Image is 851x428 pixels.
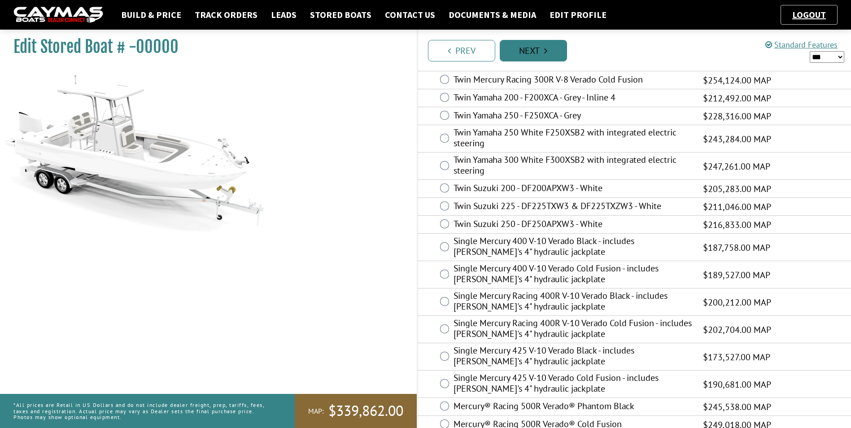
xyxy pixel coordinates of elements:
[703,160,770,173] span: $247,261.00 MAP
[454,110,692,123] label: Twin Yamaha 250 - F250XCA - Grey
[13,37,394,57] h1: Edit Stored Boat # -00000
[308,406,324,416] span: MAP:
[444,9,541,21] a: Documents & Media
[328,402,403,420] span: $339,862.00
[703,74,771,87] span: $254,124.00 MAP
[295,394,417,428] a: MAP:$339,862.00
[380,9,440,21] a: Contact Us
[454,201,692,214] label: Twin Suzuki 225 - DF225TXW3 & DF225TXZW3 - White
[788,9,830,20] a: Logout
[703,92,771,105] span: $212,492.00 MAP
[703,241,770,254] span: $187,758.00 MAP
[500,40,567,61] a: Next
[454,401,692,414] label: Mercury® Racing 500R Verado® Phantom Black
[454,236,692,259] label: Single Mercury 400 V-10 Verado Black - includes [PERSON_NAME]'s 4" hydraulic jackplate
[454,183,692,196] label: Twin Suzuki 200 - DF200APXW3 - White
[703,296,771,309] span: $200,212.00 MAP
[454,92,692,105] label: Twin Yamaha 200 - F200XCA - Grey - Inline 4
[454,318,692,341] label: Single Mercury Racing 400R V-10 Verado Cold Fusion - includes [PERSON_NAME]'s 4" hydraulic jackplate
[703,400,771,414] span: $245,538.00 MAP
[703,350,770,364] span: $173,527.00 MAP
[454,372,692,396] label: Single Mercury 425 V-10 Verado Cold Fusion - includes [PERSON_NAME]'s 4" hydraulic jackplate
[703,200,771,214] span: $211,046.00 MAP
[454,127,692,151] label: Twin Yamaha 250 White F250XSB2 with integrated electric steering
[454,154,692,178] label: Twin Yamaha 300 White F300XSB2 with integrated electric steering
[703,109,771,123] span: $228,316.00 MAP
[703,268,770,282] span: $189,527.00 MAP
[703,323,771,336] span: $202,704.00 MAP
[117,9,186,21] a: Build & Price
[703,378,771,391] span: $190,681.00 MAP
[703,182,771,196] span: $205,283.00 MAP
[454,74,692,87] label: Twin Mercury Racing 300R V-8 Verado Cold Fusion
[703,218,771,231] span: $216,833.00 MAP
[703,132,771,146] span: $243,284.00 MAP
[765,39,838,50] a: Standard Features
[454,218,692,231] label: Twin Suzuki 250 - DF250APXW3 - White
[545,9,611,21] a: Edit Profile
[428,40,495,61] a: Prev
[190,9,262,21] a: Track Orders
[454,290,692,314] label: Single Mercury Racing 400R V-10 Verado Black - includes [PERSON_NAME]'s 4" hydraulic jackplate
[13,397,275,424] p: *All prices are Retail in US Dollars and do not include dealer freight, prep, tariffs, fees, taxe...
[454,263,692,287] label: Single Mercury 400 V-10 Verado Cold Fusion - includes [PERSON_NAME]'s 4" hydraulic jackplate
[305,9,376,21] a: Stored Boats
[266,9,301,21] a: Leads
[13,7,103,23] img: caymas-dealer-connect-2ed40d3bc7270c1d8d7ffb4b79bf05adc795679939227970def78ec6f6c03838.gif
[454,345,692,369] label: Single Mercury 425 V-10 Verado Black - includes [PERSON_NAME]'s 4" hydraulic jackplate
